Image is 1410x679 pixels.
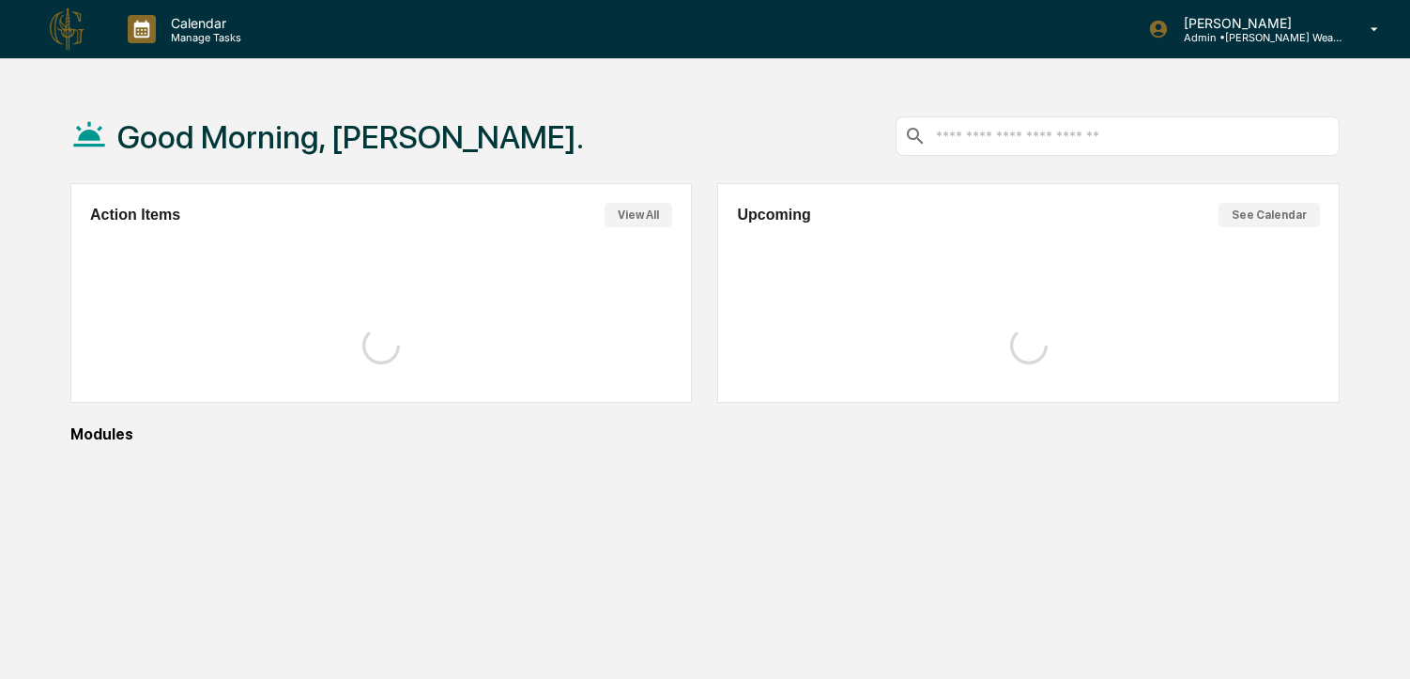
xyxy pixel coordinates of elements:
[45,7,90,52] img: logo
[156,31,251,44] p: Manage Tasks
[1169,15,1343,31] p: [PERSON_NAME]
[1218,203,1320,227] button: See Calendar
[70,425,1340,443] div: Modules
[156,15,251,31] p: Calendar
[1169,31,1343,44] p: Admin • [PERSON_NAME] Wealth Advisors
[117,118,584,156] h1: Good Morning, [PERSON_NAME].
[605,203,672,227] button: View All
[90,207,180,224] h2: Action Items
[737,207,810,224] h2: Upcoming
